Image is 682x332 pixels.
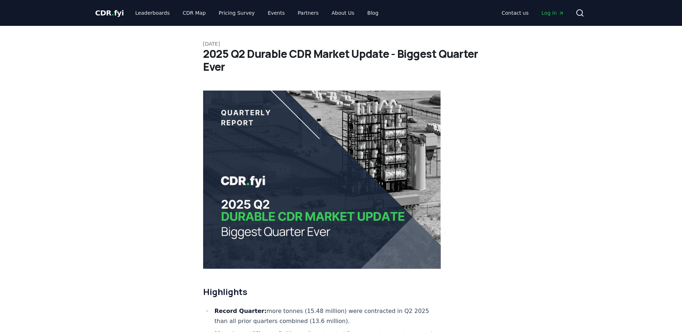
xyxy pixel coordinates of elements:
[203,286,441,298] h2: Highlights
[215,308,267,314] strong: Record Quarter:
[111,9,114,17] span: .
[292,6,324,19] a: Partners
[213,6,260,19] a: Pricing Survey
[203,47,479,73] h1: 2025 Q2 Durable CDR Market Update - Biggest Quarter Ever
[262,6,290,19] a: Events
[541,9,564,17] span: Log in
[212,306,441,326] li: more tonnes (15.48 million) were contracted in Q2 2025 than all prior quarters combined (13.6 mil...
[129,6,384,19] nav: Main
[203,91,441,269] img: blog post image
[203,40,479,47] p: [DATE]
[95,9,124,17] span: CDR fyi
[95,8,124,18] a: CDR.fyi
[326,6,360,19] a: About Us
[129,6,175,19] a: Leaderboards
[177,6,211,19] a: CDR Map
[496,6,534,19] a: Contact us
[536,6,569,19] a: Log in
[362,6,384,19] a: Blog
[496,6,569,19] nav: Main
